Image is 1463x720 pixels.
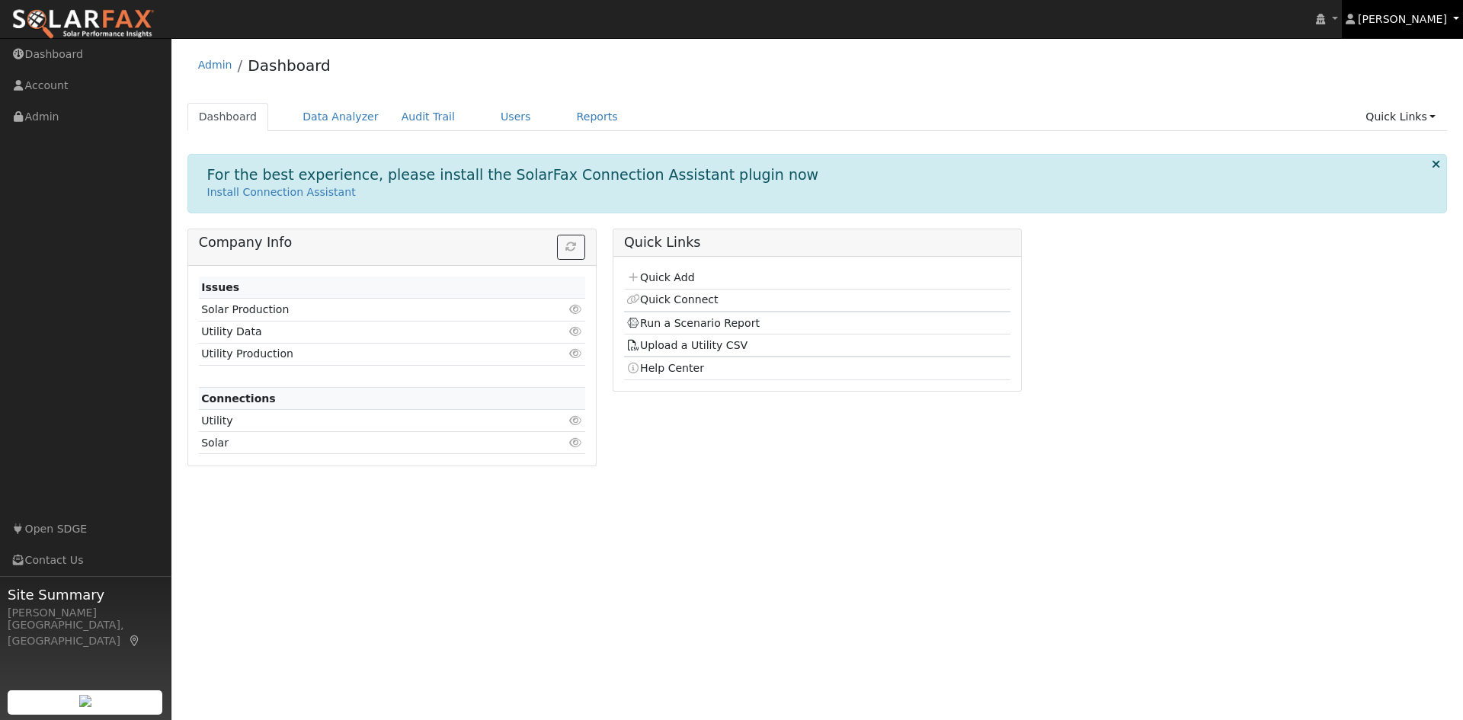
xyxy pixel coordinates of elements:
h5: Company Info [199,235,585,251]
a: Quick Links [1354,103,1447,131]
i: Click to view [569,437,583,448]
a: Upload a Utility CSV [626,339,748,351]
a: Run a Scenario Report [626,317,760,329]
a: Data Analyzer [291,103,390,131]
h5: Quick Links [624,235,1010,251]
td: Utility Production [199,343,523,365]
a: Dashboard [248,56,331,75]
a: Dashboard [187,103,269,131]
a: Help Center [626,362,704,374]
strong: Issues [201,281,239,293]
td: Solar [199,432,523,454]
a: Admin [198,59,232,71]
a: Reports [565,103,629,131]
td: Utility Data [199,321,523,343]
strong: Connections [201,392,276,405]
td: Utility [199,410,523,432]
a: Quick Add [626,271,694,283]
td: Solar Production [199,299,523,321]
i: Click to view [569,304,583,315]
span: Site Summary [8,584,163,605]
i: Click to view [569,348,583,359]
i: Click to view [569,326,583,337]
h1: For the best experience, please install the SolarFax Connection Assistant plugin now [207,166,819,184]
a: Quick Connect [626,293,718,306]
span: [PERSON_NAME] [1358,13,1447,25]
a: Map [128,635,142,647]
a: Users [489,103,543,131]
a: Audit Trail [390,103,466,131]
img: retrieve [79,695,91,707]
i: Click to view [569,415,583,426]
a: Install Connection Assistant [207,186,356,198]
div: [GEOGRAPHIC_DATA], [GEOGRAPHIC_DATA] [8,617,163,649]
div: [PERSON_NAME] [8,605,163,621]
img: SolarFax [11,8,155,40]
